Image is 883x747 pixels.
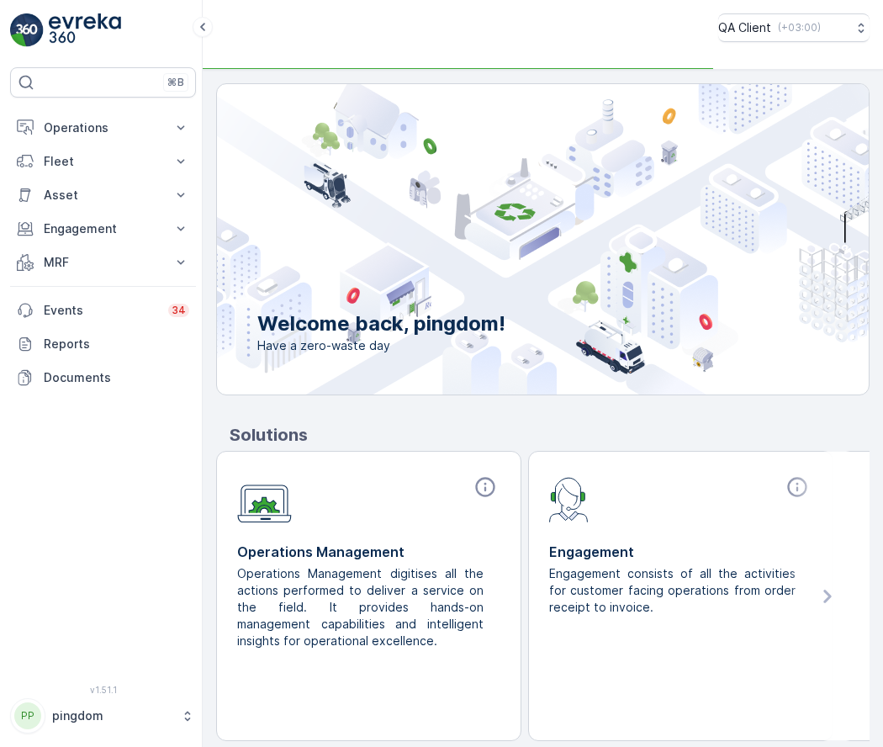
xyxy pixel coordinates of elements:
button: Operations [10,111,196,145]
img: city illustration [141,84,869,395]
p: Engagement [549,542,812,562]
p: Documents [44,369,189,386]
span: Have a zero-waste day [257,337,505,354]
p: pingdom [52,707,172,724]
p: QA Client [718,19,771,36]
button: Asset [10,178,196,212]
p: Operations Management [237,542,500,562]
p: Asset [44,187,162,204]
img: logo [10,13,44,47]
p: Reports [44,336,189,352]
p: Engagement consists of all the activities for customer facing operations from order receipt to in... [549,565,799,616]
img: module-icon [237,475,292,523]
img: module-icon [549,475,589,522]
span: v 1.51.1 [10,685,196,695]
button: Fleet [10,145,196,178]
p: Operations Management digitises all the actions performed to deliver a service on the field. It p... [237,565,487,649]
p: ⌘B [167,76,184,89]
div: PP [14,702,41,729]
button: PPpingdom [10,698,196,734]
p: Operations [44,119,162,136]
button: Engagement [10,212,196,246]
a: Documents [10,361,196,395]
p: Welcome back, pingdom! [257,310,505,337]
a: Reports [10,327,196,361]
button: QA Client(+03:00) [718,13,870,42]
p: ( +03:00 ) [778,21,821,34]
p: Events [44,302,158,319]
p: Fleet [44,153,162,170]
a: Events34 [10,294,196,327]
p: 34 [172,304,186,317]
button: MRF [10,246,196,279]
p: Engagement [44,220,162,237]
img: logo_light-DOdMpM7g.png [49,13,121,47]
p: MRF [44,254,162,271]
p: Solutions [230,422,870,448]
